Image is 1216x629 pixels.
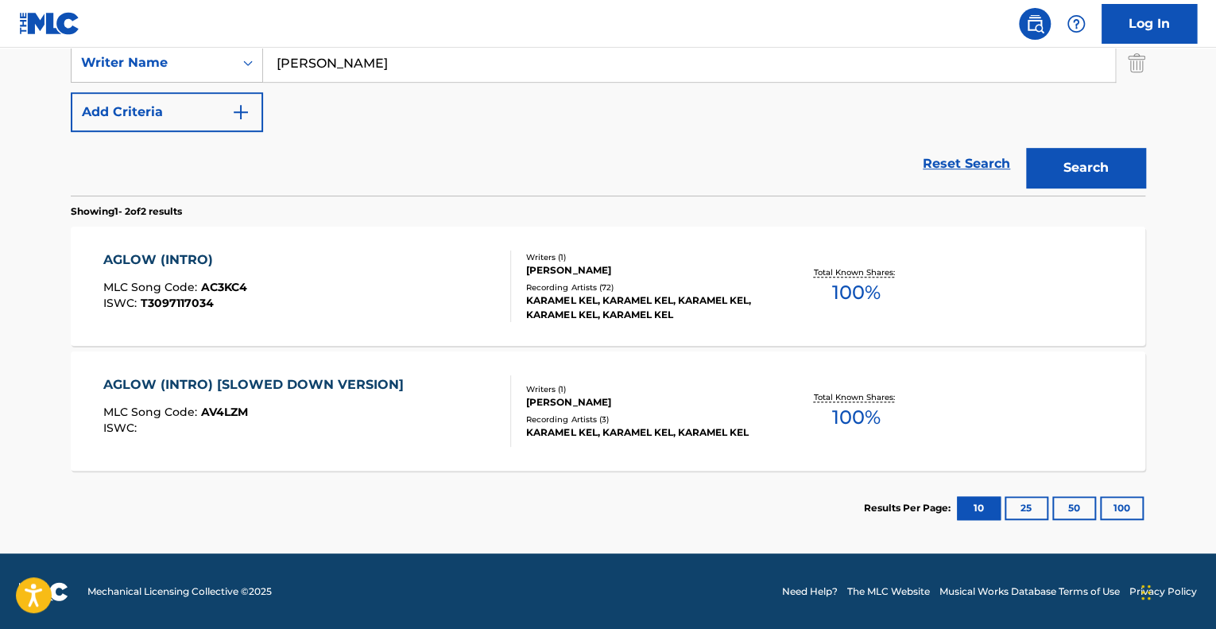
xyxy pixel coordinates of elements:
img: search [1025,14,1044,33]
div: Recording Artists ( 72 ) [526,281,766,293]
span: ISWC : [103,296,141,310]
div: KARAMEL KEL, KARAMEL KEL, KARAMEL KEL, KARAMEL KEL, KARAMEL KEL [526,293,766,322]
a: AGLOW (INTRO)MLC Song Code:AC3KC4ISWC:T3097117034Writers (1)[PERSON_NAME]Recording Artists (72)KA... [71,227,1145,346]
img: MLC Logo [19,12,80,35]
p: Results Per Page: [864,501,955,515]
a: Log In [1102,4,1197,44]
span: AC3KC4 [201,280,247,294]
span: MLC Song Code : [103,405,201,419]
div: Writers ( 1 ) [526,383,766,395]
div: Writer Name [81,53,224,72]
a: AGLOW (INTRO) [SLOWED DOWN VERSION]MLC Song Code:AV4LZMISWC:Writers (1)[PERSON_NAME]Recording Art... [71,351,1145,471]
span: T3097117034 [141,296,214,310]
div: Help [1060,8,1092,40]
button: 100 [1100,496,1144,520]
a: Need Help? [782,584,838,599]
div: AGLOW (INTRO) [SLOWED DOWN VERSION] [103,375,412,394]
span: AV4LZM [201,405,248,419]
button: 10 [957,496,1001,520]
img: Delete Criterion [1128,43,1145,83]
span: MLC Song Code : [103,280,201,294]
button: Search [1026,148,1145,188]
a: Reset Search [915,146,1018,181]
div: Writers ( 1 ) [526,251,766,263]
a: Public Search [1019,8,1051,40]
div: Drag [1141,569,1151,616]
div: Recording Artists ( 3 ) [526,414,766,425]
span: 100 % [831,278,880,307]
div: [PERSON_NAME] [526,263,766,278]
img: 9d2ae6d4665cec9f34b9.svg [231,103,250,122]
p: Showing 1 - 2 of 2 results [71,204,182,219]
button: 25 [1005,496,1048,520]
span: ISWC : [103,421,141,435]
button: Add Criteria [71,92,263,132]
p: Total Known Shares: [813,266,898,278]
a: The MLC Website [847,584,930,599]
img: logo [19,582,68,601]
img: help [1067,14,1086,33]
a: Musical Works Database Terms of Use [939,584,1120,599]
div: AGLOW (INTRO) [103,250,247,270]
div: [PERSON_NAME] [526,395,766,410]
span: Mechanical Licensing Collective © 2025 [87,584,272,599]
iframe: Chat Widget [1137,553,1216,629]
p: Total Known Shares: [813,391,898,403]
a: Privacy Policy [1129,584,1197,599]
div: KARAMEL KEL, KARAMEL KEL, KARAMEL KEL [526,425,766,440]
span: 100 % [831,403,880,432]
button: 50 [1052,496,1096,520]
